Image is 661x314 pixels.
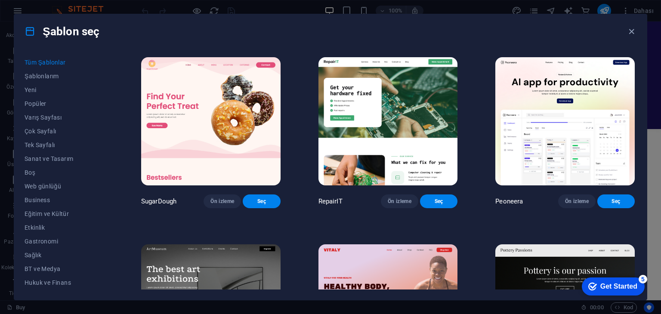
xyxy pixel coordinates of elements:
span: Tek Sayfalı [25,142,103,148]
span: Sanat ve Tasarım [25,155,103,162]
span: Seç [250,198,273,205]
span: Seç [604,198,628,205]
p: RepairIT [318,197,343,206]
button: Varış Sayfası [25,111,103,124]
button: Sanat ve Tasarım [25,152,103,166]
div: 5 [64,2,72,10]
div: Get Started [25,9,62,17]
button: Ön izleme [558,194,596,208]
span: Varış Sayfası [25,114,103,121]
button: Gastronomi [25,234,103,248]
img: RepairIT [318,57,458,185]
img: Peoneera [495,57,635,185]
button: BT ve Medya [25,262,103,276]
button: Ön izleme [204,194,241,208]
h4: Şablon seç [25,25,99,38]
span: Web günlüğü [25,183,103,190]
button: Eğitim ve Kültür [25,207,103,221]
button: Ön izleme [381,194,418,208]
span: Etkinlik [25,224,103,231]
button: Business [25,193,103,207]
span: BT ve Medya [25,265,103,272]
button: Tüm Şablonlar [25,55,103,69]
div: Get Started 5 items remaining, 0% complete [7,4,70,22]
button: Yeni [25,83,103,97]
button: Çok Sayfalı [25,124,103,138]
button: Hukuk ve Finans [25,276,103,289]
button: Tek Sayfalı [25,138,103,152]
button: Etkinlik [25,221,103,234]
button: Seç [597,194,635,208]
span: Gastronomi [25,238,103,245]
button: Sağlık [25,248,103,262]
button: Şablonlarım [25,69,103,83]
span: Boş [25,169,103,176]
img: SugarDough [141,57,281,185]
span: Business [25,197,103,203]
span: Eğitim ve Kültür [25,210,103,217]
p: SugarDough [141,197,176,206]
p: Peoneera [495,197,523,206]
span: Hukuk ve Finans [25,279,103,286]
span: Çok Sayfalı [25,128,103,135]
span: Sağlık [25,252,103,259]
span: Tüm Şablonlar [25,59,103,66]
span: Yeni [25,86,103,93]
span: Ön izleme [210,198,234,205]
span: Ön izleme [565,198,589,205]
span: Ön izleme [388,198,411,205]
button: Seç [243,194,280,208]
span: Seç [427,198,451,205]
button: Web günlüğü [25,179,103,193]
button: Boş [25,166,103,179]
button: Seç [420,194,457,208]
button: Popüler [25,97,103,111]
span: Popüler [25,100,103,107]
span: Şablonlarım [25,73,103,80]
